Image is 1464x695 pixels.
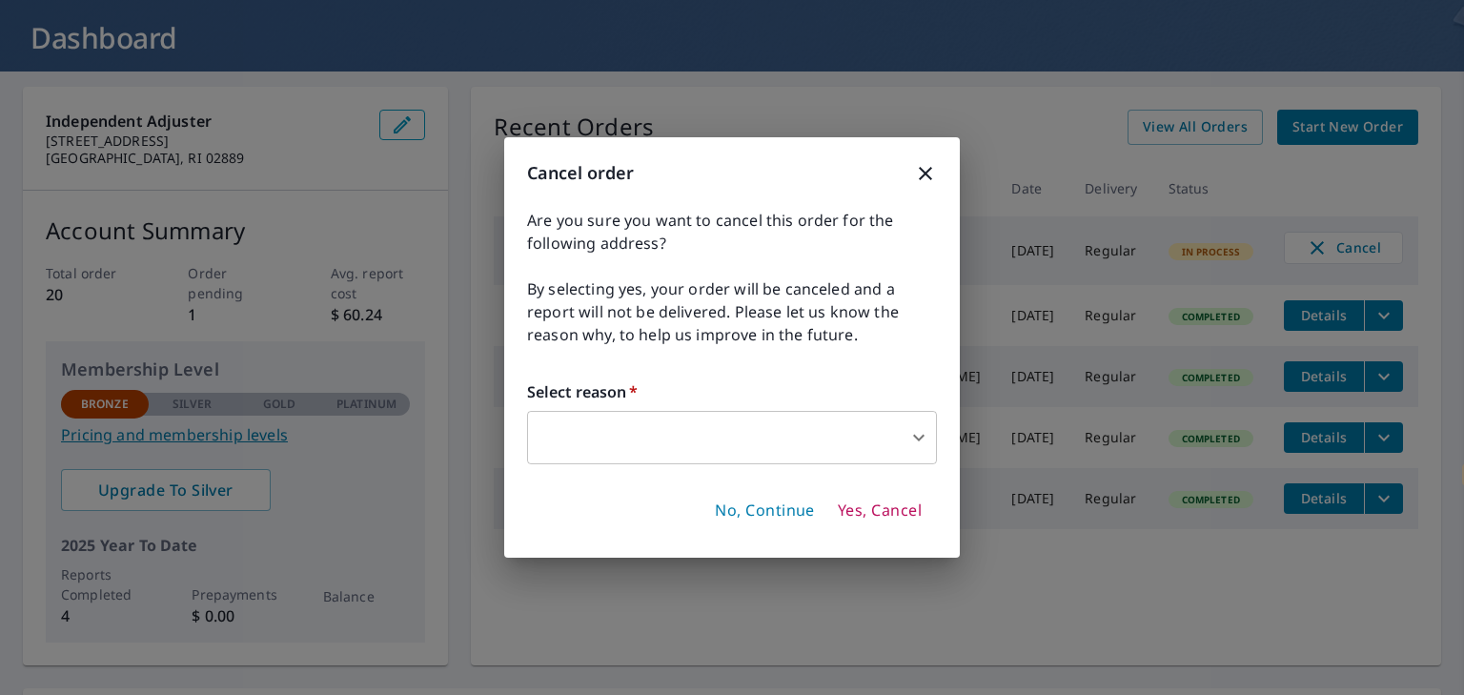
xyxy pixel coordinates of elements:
h3: Cancel order [527,160,937,186]
span: Yes, Cancel [838,501,922,521]
label: Select reason [527,380,937,403]
button: No, Continue [707,495,823,527]
span: No, Continue [715,501,815,521]
span: Are you sure you want to cancel this order for the following address? [527,209,937,255]
button: Yes, Cancel [830,495,929,527]
div: ​ [527,411,937,464]
span: By selecting yes, your order will be canceled and a report will not be delivered. Please let us k... [527,277,937,346]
